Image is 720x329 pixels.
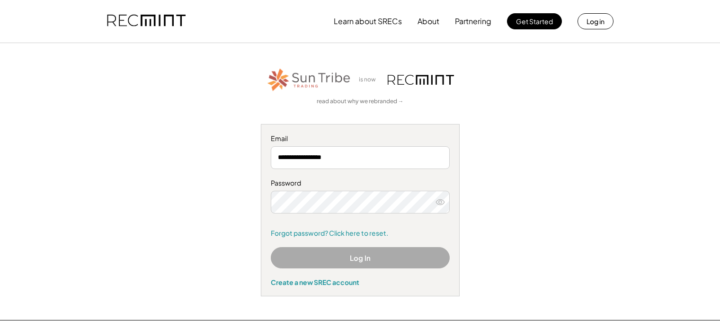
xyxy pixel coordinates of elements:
[317,98,404,106] a: read about why we rebranded →
[578,13,613,29] button: Log in
[271,247,450,268] button: Log In
[334,12,402,31] button: Learn about SRECs
[107,5,186,37] img: recmint-logotype%403x.png
[455,12,491,31] button: Partnering
[271,178,450,188] div: Password
[356,76,383,84] div: is now
[271,134,450,143] div: Email
[418,12,439,31] button: About
[271,229,450,238] a: Forgot password? Click here to reset.
[507,13,562,29] button: Get Started
[271,278,450,286] div: Create a new SREC account
[267,67,352,93] img: STT_Horizontal_Logo%2B-%2BColor.png
[388,75,454,85] img: recmint-logotype%403x.png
